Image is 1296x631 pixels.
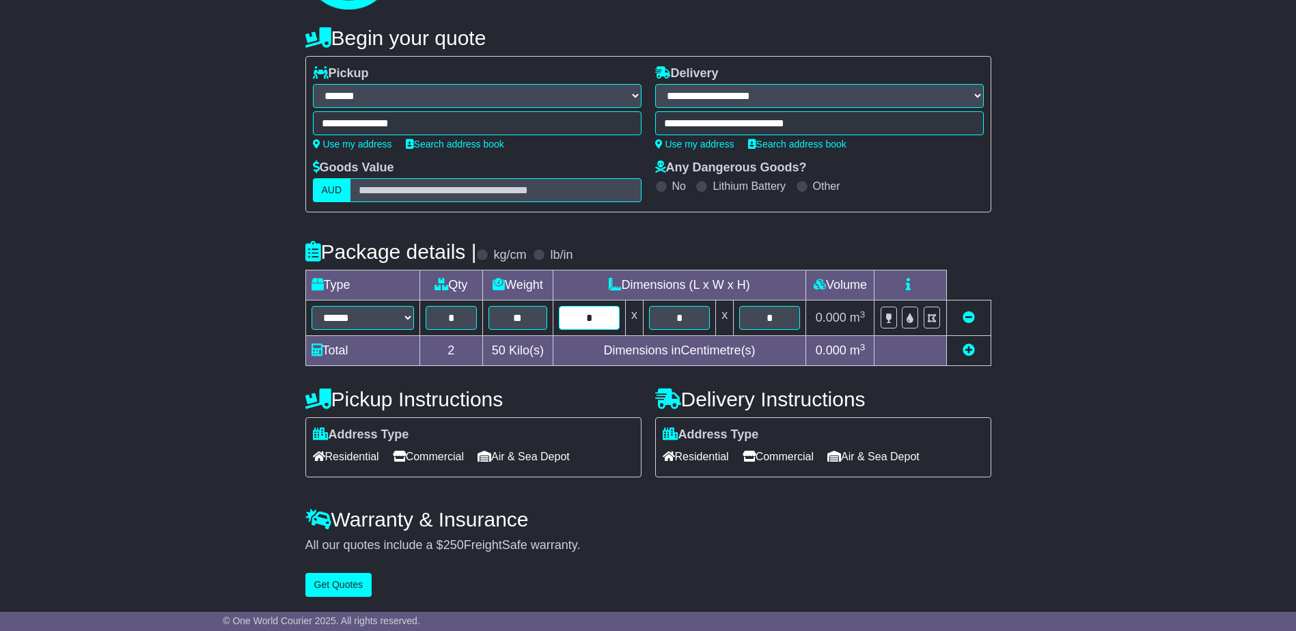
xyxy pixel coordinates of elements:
span: Residential [313,446,379,467]
label: Lithium Battery [713,180,786,193]
span: m [850,311,866,324]
h4: Begin your quote [305,27,991,49]
label: Address Type [313,427,409,443]
h4: Pickup Instructions [305,388,642,410]
td: Weight [483,270,553,300]
a: Search address book [406,139,504,150]
sup: 3 [860,309,866,320]
td: Type [305,270,419,300]
h4: Warranty & Insurance [305,508,991,531]
h4: Delivery Instructions [655,388,991,410]
a: Add new item [963,343,975,357]
label: Address Type [663,427,759,443]
td: Dimensions in Centimetre(s) [553,336,806,366]
td: Volume [806,270,874,300]
td: x [716,300,734,336]
h4: Package details | [305,240,477,263]
span: Air & Sea Depot [478,446,570,467]
td: 2 [419,336,483,366]
label: AUD [313,178,351,202]
label: lb/in [550,248,573,263]
td: Total [305,336,419,366]
a: Use my address [313,139,392,150]
span: Commercial [393,446,464,467]
span: m [850,343,866,357]
td: Qty [419,270,483,300]
a: Search address book [748,139,846,150]
td: x [625,300,643,336]
span: Residential [663,446,729,467]
span: © One World Courier 2025. All rights reserved. [223,615,420,626]
span: 50 [492,343,506,357]
label: Other [813,180,840,193]
span: 0.000 [816,343,846,357]
label: Delivery [655,66,719,81]
button: Get Quotes [305,573,372,597]
a: Remove this item [963,311,975,324]
span: 0.000 [816,311,846,324]
span: Commercial [743,446,814,467]
label: Any Dangerous Goods? [655,160,807,176]
label: Goods Value [313,160,394,176]
td: Dimensions (L x W x H) [553,270,806,300]
label: Pickup [313,66,369,81]
a: Use my address [655,139,734,150]
span: Air & Sea Depot [827,446,920,467]
td: Kilo(s) [483,336,553,366]
div: All our quotes include a $ FreightSafe warranty. [305,538,991,553]
label: No [672,180,686,193]
sup: 3 [860,342,866,352]
label: kg/cm [493,248,526,263]
span: 250 [443,538,464,552]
